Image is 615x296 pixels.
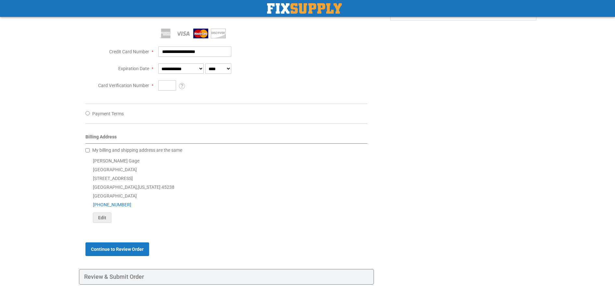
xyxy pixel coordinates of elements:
[85,242,149,256] button: Continue to Review Order
[158,29,173,38] img: American Express
[85,134,368,144] div: Billing Address
[193,29,208,38] img: MasterCard
[91,247,144,252] span: Continue to Review Order
[176,29,191,38] img: Visa
[98,215,106,220] span: Edit
[109,49,149,54] span: Credit Card Number
[93,212,111,223] button: Edit
[138,185,160,190] span: [US_STATE]
[267,3,342,14] a: store logo
[92,148,182,153] span: My billing and shipping address are the same
[93,202,131,207] a: [PHONE_NUMBER]
[267,3,342,14] img: Fix Industrial Supply
[98,83,149,88] span: Card Verification Number
[211,29,226,38] img: Discover
[92,111,124,116] span: Payment Terms
[85,157,368,223] div: [PERSON_NAME] Gage [GEOGRAPHIC_DATA] [STREET_ADDRESS] [GEOGRAPHIC_DATA] , 45238 [GEOGRAPHIC_DATA]
[118,66,149,71] span: Expiration Date
[79,269,374,285] div: Review & Submit Order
